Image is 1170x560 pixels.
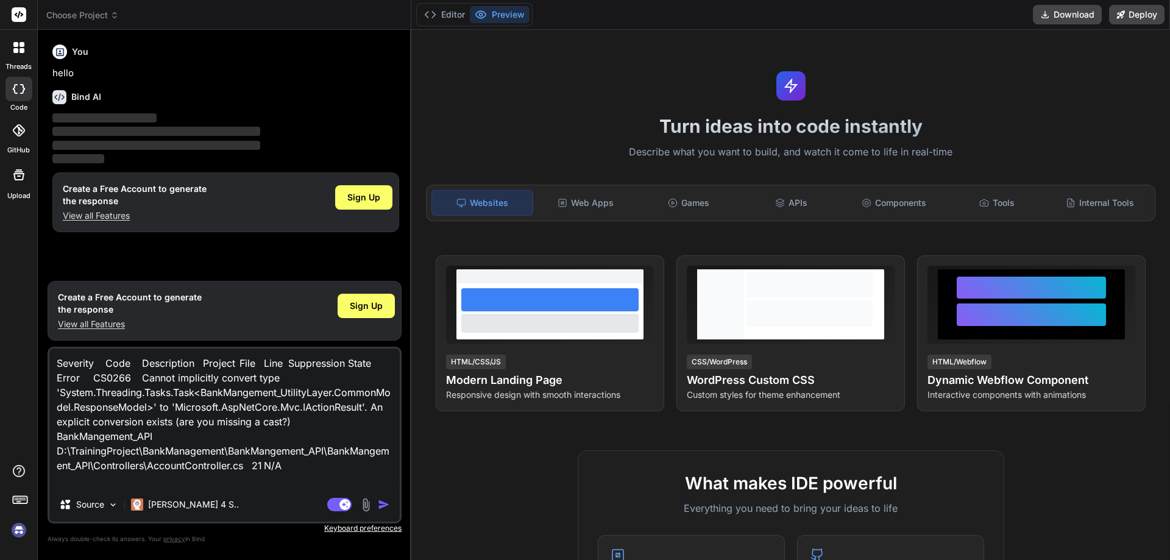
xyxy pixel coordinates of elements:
[108,500,118,510] img: Pick Models
[10,102,27,113] label: code
[52,127,260,136] span: ‌
[58,291,202,316] h1: Create a Free Account to generate the response
[58,318,202,330] p: View all Features
[131,498,143,511] img: Claude 4 Sonnet
[639,190,739,216] div: Games
[63,210,207,222] p: View all Features
[48,533,402,545] p: Always double-check its answers. Your in Bind
[927,389,1135,401] p: Interactive components with animations
[7,191,30,201] label: Upload
[1109,5,1165,24] button: Deploy
[927,355,991,369] div: HTML/Webflow
[52,154,104,163] span: ‌
[598,470,984,496] h2: What makes IDE powerful
[48,523,402,533] p: Keyboard preferences
[419,115,1163,137] h1: Turn ideas into code instantly
[5,62,32,72] label: threads
[350,300,383,312] span: Sign Up
[419,6,470,23] button: Editor
[536,190,636,216] div: Web Apps
[72,46,88,58] h6: You
[431,190,533,216] div: Websites
[687,355,752,369] div: CSS/WordPress
[7,145,30,155] label: GitHub
[446,389,654,401] p: Responsive design with smooth interactions
[1033,5,1102,24] button: Download
[52,66,399,80] p: hello
[63,183,207,207] h1: Create a Free Account to generate the response
[347,191,380,204] span: Sign Up
[598,501,984,516] p: Everything you need to bring your ideas to life
[46,9,119,21] span: Choose Project
[927,372,1135,389] h4: Dynamic Webflow Component
[446,355,506,369] div: HTML/CSS/JS
[148,498,239,511] p: [PERSON_NAME] 4 S..
[359,498,373,512] img: attachment
[1049,190,1150,216] div: Internal Tools
[741,190,842,216] div: APIs
[163,535,185,542] span: privacy
[687,372,895,389] h4: WordPress Custom CSS
[470,6,530,23] button: Preview
[844,190,945,216] div: Components
[378,498,390,511] img: icon
[9,520,29,541] img: signin
[419,144,1163,160] p: Describe what you want to build, and watch it come to life in real-time
[947,190,1048,216] div: Tools
[76,498,104,511] p: Source
[687,389,895,401] p: Custom styles for theme enhancement
[446,372,654,389] h4: Modern Landing Page
[71,91,101,103] h6: Bind AI
[49,349,400,487] textarea: Severity Code Description Project File Line Suppression State Error CS0266 Cannot implicitly conv...
[52,141,260,150] span: ‌
[52,113,157,122] span: ‌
